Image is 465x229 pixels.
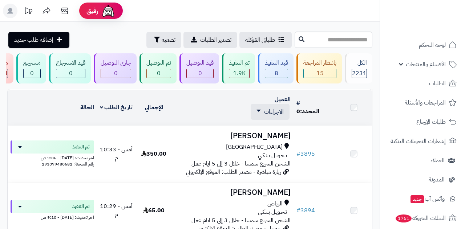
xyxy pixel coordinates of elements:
[114,69,118,78] span: 0
[296,107,300,116] span: 0
[11,154,94,161] div: اخر تحديث: [DATE] - 9:06 ص
[86,7,98,15] span: رفيق
[15,53,48,83] a: مسترجع 0
[295,53,343,83] a: بانتظار المراجعة 15
[138,53,178,83] a: تم التوصيل 0
[405,98,446,108] span: المراجعات والأسئلة
[69,69,73,78] span: 0
[258,151,287,160] span: تـحـويـل بـنـكـي
[384,94,461,111] a: المراجعات والأسئلة
[352,59,367,67] div: الكل
[191,216,291,225] span: الشحن السريع سمسا - خلال 3 إلى 5 ايام عمل
[11,213,94,221] div: اخر تحديث: [DATE] - 9:10 ص
[316,69,324,78] span: 15
[56,59,85,67] div: قيد الاسترجاع
[416,117,446,127] span: طلبات الإرجاع
[343,53,374,83] a: الكل2231
[429,175,445,185] span: المدونة
[233,69,246,78] span: 1.9K
[352,69,367,78] span: 2231
[411,195,424,203] span: جديد
[256,53,295,83] a: قيد التنفيذ 8
[265,69,288,78] div: 8
[8,32,69,48] a: إضافة طلب جديد
[175,132,291,140] h3: [PERSON_NAME]
[146,59,171,67] div: تم التوصيل
[384,75,461,92] a: الطلبات
[186,168,281,176] span: زيارة مباشرة - مصدر الطلب: الموقع الإلكتروني
[101,69,131,78] div: 0
[178,53,221,83] a: قيد التوصيل 0
[256,107,284,116] a: الاجراءات
[296,107,333,116] div: المحدد:
[146,32,181,48] button: تصفية
[296,99,300,107] a: #
[175,188,291,197] h3: [PERSON_NAME]
[162,36,175,44] span: تصفية
[296,150,315,158] a: #3895
[275,69,278,78] span: 8
[229,69,249,78] div: 1854
[416,20,458,35] img: logo-2.png
[42,161,94,167] span: رقم الشحنة: 293099480682
[303,59,336,67] div: بانتظار المراجعة
[396,214,412,222] span: 1761
[429,78,446,89] span: الطلبات
[384,209,461,227] a: السلات المتروكة1761
[430,155,445,165] span: العملاء
[100,202,133,219] span: أمس - 10:29 م
[296,150,300,158] span: #
[80,103,94,112] a: الحالة
[100,145,133,162] span: أمس - 10:33 م
[395,213,446,223] span: السلات المتروكة
[384,36,461,54] a: لوحة التحكم
[264,107,284,116] span: الاجراءات
[296,206,315,215] a: #3894
[221,53,256,83] a: تم التنفيذ 1.9K
[226,143,283,151] span: [GEOGRAPHIC_DATA]
[100,103,133,112] a: تاريخ الطلب
[72,143,90,151] span: تم التنفيذ
[14,36,53,44] span: إضافة طلب جديد
[101,4,116,18] img: ai-face.png
[304,69,336,78] div: 15
[19,4,37,20] a: تحديثات المنصة
[24,69,40,78] div: 0
[101,59,131,67] div: جاري التوصيل
[48,53,92,83] a: قيد الاسترجاع 0
[406,59,446,69] span: الأقسام والمنتجات
[30,69,34,78] span: 0
[183,32,237,48] a: تصدير الطلبات
[419,40,446,50] span: لوحة التحكم
[384,132,461,150] a: إشعارات التحويلات البنكية
[245,36,275,44] span: طلباتي المُوكلة
[23,59,41,67] div: مسترجع
[56,69,85,78] div: 0
[72,203,90,210] span: تم التنفيذ
[157,69,161,78] span: 0
[267,200,283,208] span: الرياض
[384,113,461,131] a: طلبات الإرجاع
[239,32,292,48] a: طلباتي المُوكلة
[145,103,163,112] a: الإجمالي
[384,152,461,169] a: العملاء
[141,150,166,158] span: 350.00
[200,36,231,44] span: تصدير الطلبات
[92,53,138,83] a: جاري التوصيل 0
[147,69,171,78] div: 0
[198,69,202,78] span: 0
[191,159,291,168] span: الشحن السريع سمسا - خلال 3 إلى 5 ايام عمل
[265,59,288,67] div: قيد التنفيذ
[296,206,300,215] span: #
[410,194,445,204] span: وآتس آب
[384,190,461,208] a: وآتس آبجديد
[275,95,291,104] a: العميل
[187,69,213,78] div: 0
[258,208,287,216] span: تـحـويـل بـنـكـي
[143,206,165,215] span: 65.00
[229,59,250,67] div: تم التنفيذ
[384,171,461,188] a: المدونة
[186,59,214,67] div: قيد التوصيل
[391,136,446,146] span: إشعارات التحويلات البنكية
